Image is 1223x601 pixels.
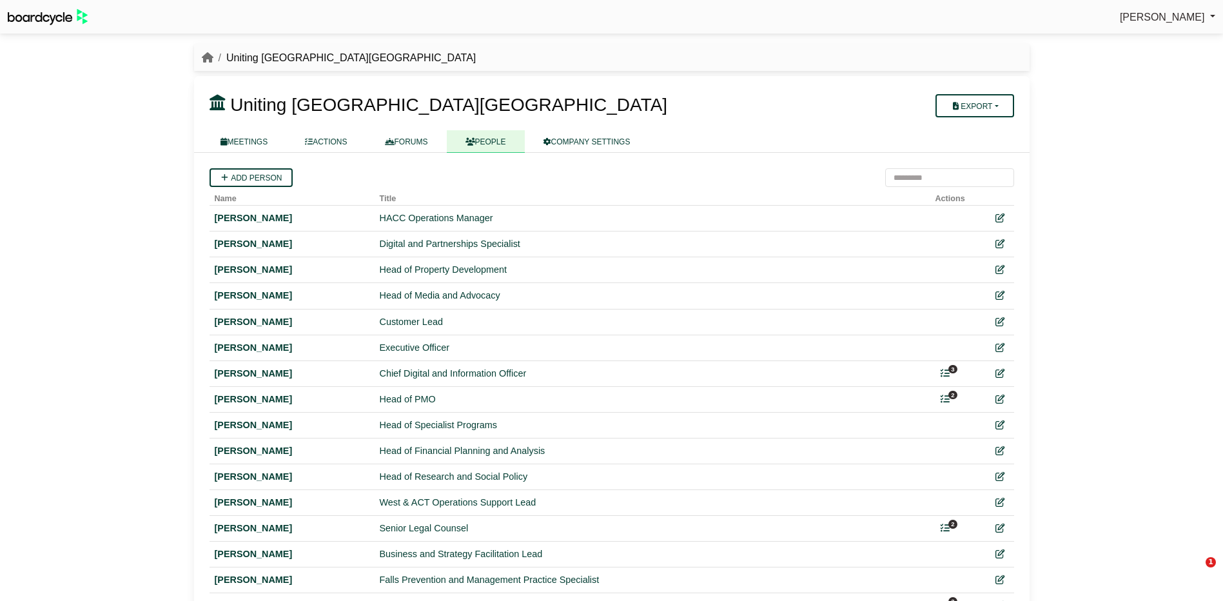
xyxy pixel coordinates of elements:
[215,495,369,510] div: [PERSON_NAME]
[380,262,925,277] div: Head of Property Development
[215,237,369,251] div: [PERSON_NAME]
[941,368,950,379] a: 3
[991,392,1009,407] div: Edit
[941,523,950,533] a: 2
[1179,557,1210,588] iframe: Intercom live chat
[215,547,369,562] div: [PERSON_NAME]
[525,130,649,153] a: COMPANY SETTINGS
[991,366,1009,381] div: Edit
[215,573,369,587] div: [PERSON_NAME]
[447,130,525,153] a: PEOPLE
[380,573,925,587] div: Falls Prevention and Management Practice Specialist
[286,130,366,153] a: ACTIONS
[215,418,369,433] div: [PERSON_NAME]
[930,187,986,206] th: Actions
[380,366,925,381] div: Chief Digital and Information Officer
[991,547,1009,562] div: Edit
[380,521,925,536] div: Senior Legal Counsel
[215,392,369,407] div: [PERSON_NAME]
[215,315,369,330] div: [PERSON_NAME]
[215,211,369,226] div: [PERSON_NAME]
[991,288,1009,303] div: Edit
[948,365,957,373] span: 3
[375,187,930,206] th: Title
[1120,12,1205,23] span: [PERSON_NAME]
[380,444,925,458] div: Head of Financial Planning and Analysis
[991,418,1009,433] div: Edit
[366,130,447,153] a: FORUMS
[215,262,369,277] div: [PERSON_NAME]
[991,573,1009,587] div: Edit
[991,262,1009,277] div: Edit
[380,418,925,433] div: Head of Specialist Programs
[991,469,1009,484] div: Edit
[215,366,369,381] div: [PERSON_NAME]
[202,130,287,153] a: MEETINGS
[215,340,369,355] div: [PERSON_NAME]
[380,392,925,407] div: Head of PMO
[8,9,88,25] img: BoardcycleBlackGreen-aaafeed430059cb809a45853b8cf6d952af9d84e6e89e1f1685b34bfd5cb7d64.svg
[380,288,925,303] div: Head of Media and Advocacy
[991,237,1009,251] div: Edit
[991,315,1009,330] div: Edit
[210,168,293,187] a: Add person
[210,187,375,206] th: Name
[215,521,369,536] div: [PERSON_NAME]
[215,288,369,303] div: [PERSON_NAME]
[380,237,925,251] div: Digital and Partnerships Specialist
[380,547,925,562] div: Business and Strategy Facilitation Lead
[380,469,925,484] div: Head of Research and Social Policy
[202,50,476,66] nav: breadcrumb
[991,444,1009,458] div: Edit
[1206,557,1216,567] span: 1
[935,94,1013,117] button: Export
[230,95,667,115] span: Uniting [GEOGRAPHIC_DATA][GEOGRAPHIC_DATA]
[380,340,925,355] div: Executive Officer
[991,521,1009,536] div: Edit
[1120,9,1215,26] a: [PERSON_NAME]
[215,444,369,458] div: [PERSON_NAME]
[213,50,476,66] li: Uniting [GEOGRAPHIC_DATA][GEOGRAPHIC_DATA]
[941,394,950,404] a: 2
[991,340,1009,355] div: Edit
[380,495,925,510] div: West & ACT Operations Support Lead
[948,520,957,528] span: 2
[991,495,1009,510] div: Edit
[380,315,925,330] div: Customer Lead
[380,211,925,226] div: HACC Operations Manager
[215,469,369,484] div: [PERSON_NAME]
[948,391,957,399] span: 2
[991,211,1009,226] div: Edit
